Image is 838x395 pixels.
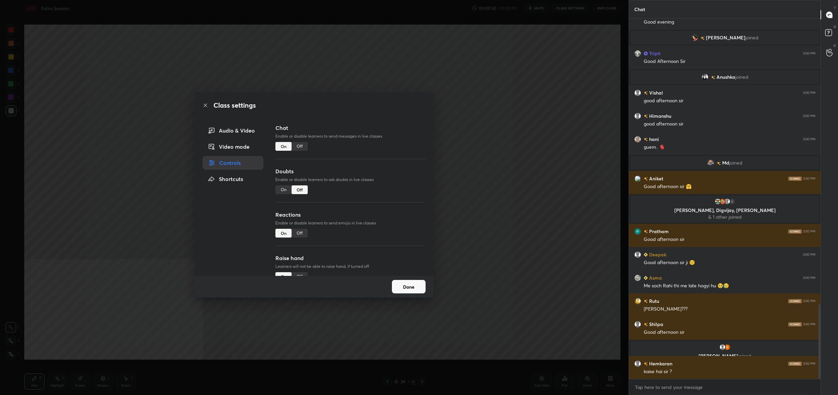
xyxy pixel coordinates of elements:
div: Controls [203,156,263,170]
span: [PERSON_NAME] [706,35,745,40]
h6: Deepak [648,251,666,258]
img: 023c3cf57870466091aacae4004e5e43.jpg [634,275,641,281]
div: On [275,185,292,194]
div: 1 [729,198,735,205]
h6: Vishal [648,89,663,96]
p: Enable or disable learners to ask doubts in live classes [275,177,426,183]
img: default.png [634,113,641,119]
p: Enable or disable learners to send messages in live classes [275,133,426,139]
h3: Chat [275,124,426,132]
div: 3:00 PM [803,322,815,326]
img: no-rating-badge.077c3623.svg [644,299,648,303]
div: 3:00 PM [803,51,815,56]
p: T [834,5,836,10]
p: Chat [629,0,650,18]
img: Learner_Badge_scholar_0185234fc8.svg [644,51,648,56]
div: Good afternoon sir 🤗 [644,183,815,190]
h6: Himanshu [648,112,671,119]
span: Md [722,160,729,166]
div: Good afternoon sir [644,236,815,243]
div: good afternoon sir [644,98,815,104]
div: Off [292,272,308,281]
div: Off [292,185,308,194]
div: Good evening [644,19,815,26]
img: default.png [634,251,641,258]
img: default.png [719,344,726,351]
img: no-rating-badge.077c3623.svg [644,91,648,95]
img: b31dd2b2b4dd45b491a0e88cff6bfed6.jpg [634,50,641,57]
div: Shortcuts [203,172,263,186]
img: no-rating-badge.077c3623.svg [644,138,648,141]
p: & 1 other joined [635,214,815,220]
h3: Reactions [275,211,426,219]
div: Video mode [203,140,263,153]
h3: Doubts [275,167,426,175]
h6: Hemkaran [648,360,672,367]
img: 5d2b2acf7f90479e93d8732de1ce4068.jpg [701,74,708,80]
img: no-rating-badge.077c3623.svg [644,114,648,118]
div: 3:00 PM [803,299,815,303]
div: Off [292,229,308,238]
img: iconic-dark.1390631f.png [788,177,802,181]
div: Good afternoon sir [644,329,815,336]
div: [PERSON_NAME]??? [644,306,815,313]
img: no-rating-badge.077c3623.svg [644,362,648,366]
img: no-rating-badge.077c3623.svg [644,230,648,234]
div: 3:00 PM [803,137,815,141]
img: 47e7d3f117d740818585307ee3cbe74a.jpg [634,298,641,304]
div: 3:00 PM [803,177,815,181]
span: Anushka [716,74,735,80]
p: [PERSON_NAME], Digvijay, [PERSON_NAME] [635,208,815,213]
div: 3:00 PM [803,229,815,234]
img: no-rating-badge.077c3623.svg [717,161,721,165]
h6: Pratham [648,228,669,235]
img: no-rating-badge.077c3623.svg [644,323,648,326]
img: c82f970e40c6487da8f00fb23dd6e8f3.jpg [691,34,698,41]
img: Learner_Badge_beginner_1_8b307cf2a0.svg [644,276,648,280]
div: On [275,142,292,151]
img: Learner_Badge_beginner_1_8b307cf2a0.svg [644,253,648,257]
div: 3:00 PM [803,362,815,366]
p: D [834,24,836,29]
p: [PERSON_NAME] [635,353,815,359]
h2: Class settings [213,100,256,110]
h6: hani [648,136,659,143]
img: iconic-dark.1390631f.png [788,299,802,303]
h3: Raise hand [275,254,426,262]
p: G [833,43,836,48]
button: Done [392,280,426,293]
div: On [275,272,292,281]
img: default.png [634,321,641,328]
img: 439d46edf8464b39aadbf82f5553508b.jpg [634,136,641,143]
h6: Aniket [648,175,663,182]
div: Good Afternoon Sir [644,58,815,65]
h6: Tripti [648,50,661,57]
h6: Shilpa [648,321,663,328]
h6: Asma [648,274,662,281]
h6: Rutu [648,297,659,304]
div: Audio & Video [203,124,263,137]
img: default.png [634,360,641,367]
div: Good afternoon sir ji ☺️ [644,259,815,266]
span: joined [738,353,751,359]
img: default.png [634,89,641,96]
img: iconic-dark.1390631f.png [788,362,802,366]
div: grid [629,19,821,379]
img: default.png [724,198,731,205]
div: On [275,229,292,238]
img: iconic-dark.1390631f.png [788,322,802,326]
img: no-rating-badge.077c3623.svg [644,177,648,181]
span: joined [745,35,759,40]
img: 3 [634,228,641,235]
img: 3 [724,344,731,351]
span: joined [735,74,748,80]
div: 3:00 PM [803,91,815,95]
img: no-rating-badge.077c3623.svg [701,36,705,40]
img: 3 [719,198,726,205]
div: kaise hai sir ? [644,368,815,375]
img: f81bf51bf63041bea2abf836fc9a186e.jpg [714,198,721,205]
div: Off [292,142,308,151]
div: Me soch Rahi thi me late hogyi hu 🥺😥 [644,283,815,289]
img: no-rating-badge.077c3623.svg [711,76,715,79]
span: joined [729,160,742,166]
